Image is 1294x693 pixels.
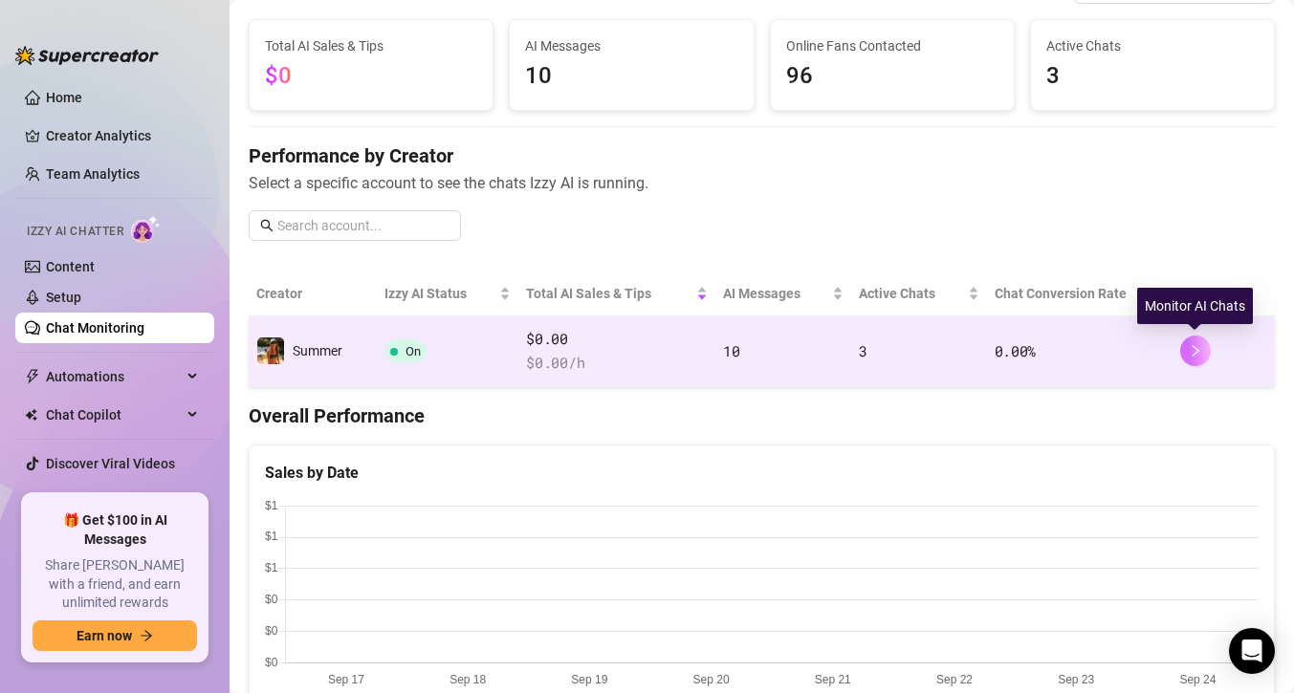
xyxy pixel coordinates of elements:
th: Chat Conversion Rate [987,271,1173,316]
span: Online Fans Contacted [786,35,998,56]
img: Summer [257,337,284,364]
a: Discover Viral Videos [46,456,175,471]
img: logo-BBDzfeDw.svg [15,46,159,65]
img: Chat Copilot [25,408,37,422]
button: right [1180,336,1211,366]
span: 3 [1046,58,1259,95]
span: 3 [859,341,867,360]
span: arrow-right [140,629,153,642]
span: right [1189,344,1202,357]
span: AI Messages [525,35,737,56]
span: Chat Copilot [46,400,182,430]
a: Content [46,259,95,274]
span: $0 [265,62,292,89]
span: Izzy AI Status [384,283,496,304]
input: Search account... [277,215,450,236]
span: 10 [525,58,737,95]
span: On [406,344,421,358]
span: search [260,219,274,232]
button: Earn nowarrow-right [33,620,197,651]
th: Izzy AI Status [377,271,519,316]
span: Total AI Sales & Tips [265,35,477,56]
span: Share [PERSON_NAME] with a friend, and earn unlimited rewards [33,556,197,613]
th: Active Chats [851,271,986,316]
h4: Overall Performance [249,402,1275,429]
span: $ 0.00 /h [526,352,707,375]
span: 10 [723,341,739,360]
h4: Performance by Creator [249,142,1275,169]
th: AI Messages [715,271,851,316]
span: 0.00 % [995,341,1037,360]
a: Creator Analytics [46,120,199,151]
th: Creator [249,271,377,316]
span: Total AI Sales & Tips [526,283,691,304]
a: Setup [46,290,81,305]
img: AI Chatter [131,215,161,243]
span: $0.00 [526,328,707,351]
span: 96 [786,58,998,95]
span: AI Messages [723,283,828,304]
div: Sales by Date [265,461,1259,485]
span: Active Chats [1046,35,1259,56]
div: Open Intercom Messenger [1229,628,1275,674]
span: Earn now [77,628,132,643]
span: Izzy AI Chatter [27,223,123,241]
a: Home [46,90,82,105]
span: Summer [293,343,342,358]
span: Active Chats [859,283,963,304]
span: thunderbolt [25,369,40,384]
span: 🎁 Get $100 in AI Messages [33,511,197,549]
a: Team Analytics [46,166,140,182]
span: Select a specific account to see the chats Izzy AI is running. [249,171,1275,195]
div: Monitor AI Chats [1137,288,1253,324]
a: Chat Monitoring [46,320,144,336]
span: Automations [46,361,182,392]
th: Total AI Sales & Tips [518,271,714,316]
